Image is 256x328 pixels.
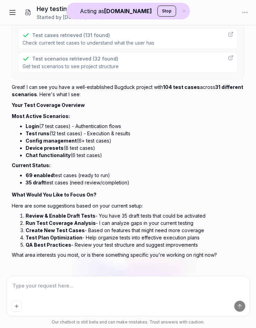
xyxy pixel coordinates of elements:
[22,39,154,46] span: Check current test cases to understand what the user has
[26,227,85,233] strong: Create New Test Cases
[7,319,250,325] div: Our chatbot is still beta and can make mistakes. Trust answers with caution.
[26,144,245,152] li: (8 test cases)
[26,138,77,144] strong: Config management
[26,152,71,158] strong: Chat functionality
[26,213,95,219] strong: Review & Enable Draft Tests
[11,301,22,312] button: Add attachment
[12,83,245,98] p: Great! I can see you have a well-established Bugduck project with across . Here's what I see:
[26,220,96,226] strong: Run Test Coverage Analysis
[26,234,245,241] li: - Help organize tests into effective execution plans
[26,145,64,151] strong: Device presets
[26,180,45,185] strong: 35 draft
[12,162,51,168] strong: Current Status:
[32,55,118,62] div: Test scenarios retrieved (32 found)
[12,191,245,198] h2: What Would You Like to Focus On?
[12,84,243,97] strong: 31 different scenarios
[26,152,245,159] li: (6 test cases)
[12,202,245,209] p: Here are some suggestions based on your current setup:
[22,63,119,70] span: Get test scenarios to see project structure
[163,84,200,90] strong: 104 test cases
[63,14,103,20] span: [DOMAIN_NAME]
[26,130,245,137] li: (12 test cases) - Execution & results
[26,179,245,186] li: test cases (need review/completion)
[26,123,39,129] strong: Login
[37,4,103,13] h1: Hey testing testing
[26,241,245,248] li: - Review your test structure and suggest improvements
[26,212,245,219] li: - You have 35 draft tests that could be activated
[12,251,245,258] p: What area interests you most, or is there something specific you're working on right now?
[26,172,54,178] strong: 69 enabled
[26,172,245,179] li: test cases (ready to run)
[26,130,49,136] strong: Test runs
[26,227,245,234] li: - Based on features that might need more coverage
[37,13,103,21] div: Started by
[12,101,245,109] h2: Your Test Coverage Overview
[12,113,70,119] strong: Most Active Scenarios:
[26,137,245,144] li: (6+ test cases)
[157,6,176,17] button: Stop
[26,219,245,227] li: - I can analyze gaps in your current testing
[32,31,110,39] div: Test cases retrieved (131 found)
[26,235,82,240] strong: Test Plan Optimization
[26,122,245,130] li: (7 test cases) - Authentication flows
[26,242,71,248] strong: QA Best Practices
